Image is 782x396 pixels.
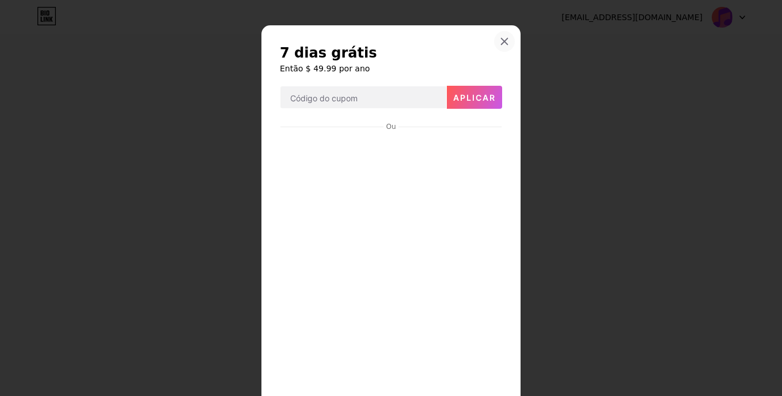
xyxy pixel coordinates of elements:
span: Aplicar [453,93,496,102]
span: 7 dias grátis [280,44,377,62]
div: Ou [384,122,398,131]
input: Código do cupom [280,86,446,109]
h6: Então $ 49.99 por ano [280,63,502,74]
button: Aplicar [447,86,502,109]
